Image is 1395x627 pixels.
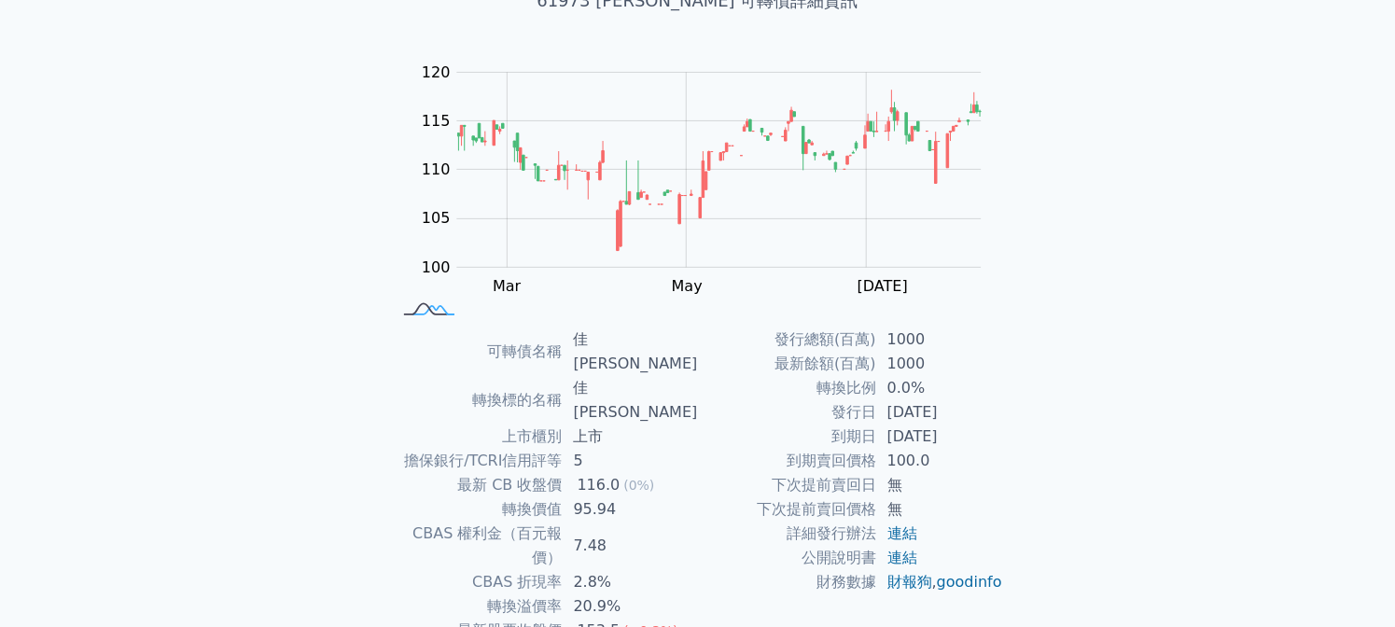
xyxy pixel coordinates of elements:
[698,425,876,449] td: 到期日
[937,573,1002,591] a: goodinfo
[392,570,563,594] td: CBAS 折現率
[422,210,451,228] tspan: 105
[563,594,698,619] td: 20.9%
[887,549,917,566] a: 連結
[422,258,451,276] tspan: 100
[392,449,563,473] td: 擔保銀行/TCRI信用評等
[876,473,1004,497] td: 無
[698,473,876,497] td: 下次提前賣回日
[858,277,908,295] tspan: [DATE]
[392,522,563,570] td: CBAS 權利金（百元報價）
[698,497,876,522] td: 下次提前賣回價格
[392,376,563,425] td: 轉換標的名稱
[422,112,451,130] tspan: 115
[672,277,703,295] tspan: May
[876,425,1004,449] td: [DATE]
[412,63,1010,295] g: Chart
[563,425,698,449] td: 上市
[876,497,1004,522] td: 無
[887,573,932,591] a: 財報狗
[623,478,654,493] span: (0%)
[876,327,1004,352] td: 1000
[392,497,563,522] td: 轉換價值
[422,160,451,178] tspan: 110
[422,63,451,81] tspan: 120
[563,497,698,522] td: 95.94
[887,524,917,542] a: 連結
[563,376,698,425] td: 佳[PERSON_NAME]
[876,570,1004,594] td: ,
[392,473,563,497] td: 最新 CB 收盤價
[876,352,1004,376] td: 1000
[563,327,698,376] td: 佳[PERSON_NAME]
[563,522,698,570] td: 7.48
[698,352,876,376] td: 最新餘額(百萬)
[698,570,876,594] td: 財務數據
[876,400,1004,425] td: [DATE]
[698,376,876,400] td: 轉換比例
[563,449,698,473] td: 5
[574,473,624,497] div: 116.0
[563,570,698,594] td: 2.8%
[698,400,876,425] td: 發行日
[698,522,876,546] td: 詳細發行辦法
[698,449,876,473] td: 到期賣回價格
[698,327,876,352] td: 發行總額(百萬)
[392,594,563,619] td: 轉換溢價率
[392,425,563,449] td: 上市櫃別
[392,327,563,376] td: 可轉債名稱
[698,546,876,570] td: 公開說明書
[493,277,522,295] tspan: Mar
[876,376,1004,400] td: 0.0%
[876,449,1004,473] td: 100.0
